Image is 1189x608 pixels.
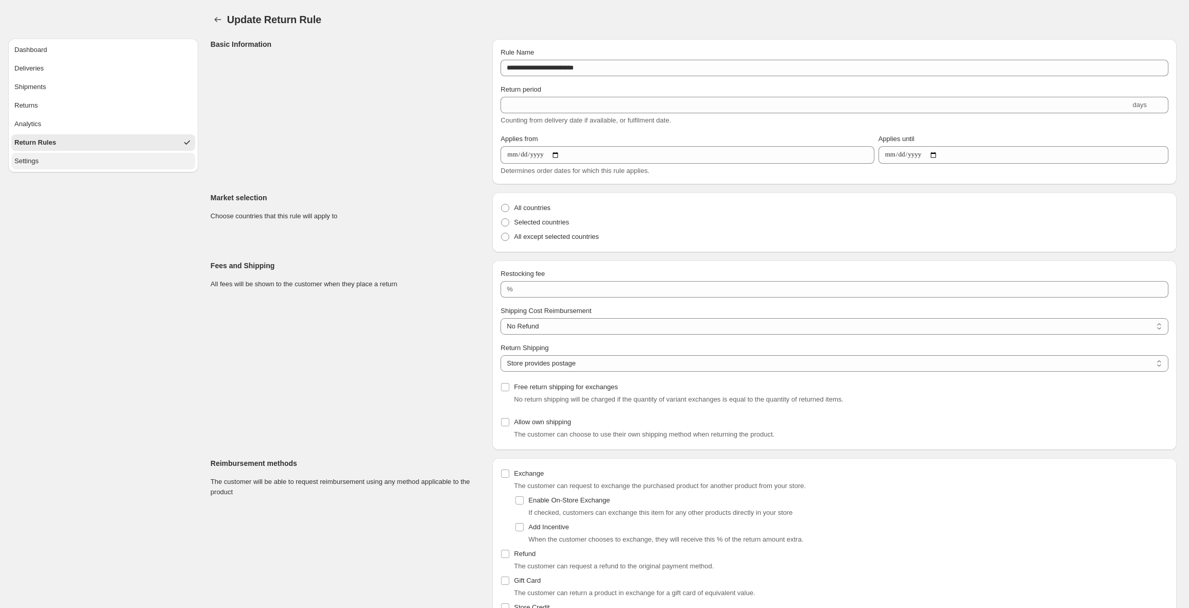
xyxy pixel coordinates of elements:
[14,156,39,166] div: Settings
[11,116,195,132] button: Analytics
[227,14,321,25] span: Update Return Rule
[11,134,195,151] button: Return Rules
[501,270,545,277] span: Restocking fee
[211,279,484,289] p: All fees will be shown to the customer when they place a return
[501,307,591,315] span: Shipping Cost Reimbursement
[507,285,513,293] span: %
[14,119,41,129] div: Analytics
[514,430,774,438] span: The customer can choose to use their own shipping method when returning the product.
[211,260,484,271] h3: Fees and Shipping
[501,167,649,175] span: Determines order dates for which this rule applies.
[14,82,46,92] div: Shipments
[514,482,806,490] span: The customer can request to exchange the purchased product for another product from your store.
[878,135,915,143] span: Applies until
[528,535,803,543] span: When the customer chooses to exchange, they will receive this % of the return amount extra.
[501,48,534,56] span: Rule Name
[514,562,714,570] span: The customer can request a refund to the original payment method.
[11,42,195,58] button: Dashboard
[514,204,550,212] span: All countries
[514,218,569,226] span: Selected countries
[11,79,195,95] button: Shipments
[514,550,536,558] span: Refund
[211,477,484,497] p: The customer will be able to request reimbursement using any method applicable to the product
[514,470,544,477] span: Exchange
[501,85,541,93] span: Return period
[211,458,484,468] h3: Reimbursement methods
[514,395,843,403] span: No return shipping will be charged if the quantity of variant exchanges is equal to the quantity ...
[1133,101,1147,109] span: days
[211,211,484,221] p: Choose countries that this rule will apply to
[11,60,195,77] button: Deliveries
[14,63,44,74] div: Deliveries
[514,589,755,597] span: The customer can return a product in exchange for a gift card of equivalent value.
[211,193,484,203] h3: Market selection
[501,135,538,143] span: Applies from
[11,153,195,169] button: Settings
[11,97,195,114] button: Returns
[501,116,671,124] span: Counting from delivery date if available, or fulfilment date.
[528,509,792,516] span: If checked, customers can exchange this item for any other products directly in your store
[501,344,548,352] span: Return Shipping
[211,39,484,49] h3: Basic Information
[14,137,56,148] div: Return Rules
[528,496,610,504] span: Enable On-Store Exchange
[514,418,571,426] span: Allow own shipping
[14,45,47,55] div: Dashboard
[514,233,599,240] span: All except selected countries
[528,523,569,531] span: Add Incentive
[514,577,541,584] span: Gift Card
[14,100,38,111] div: Returns
[514,383,618,391] span: Free return shipping for exchanges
